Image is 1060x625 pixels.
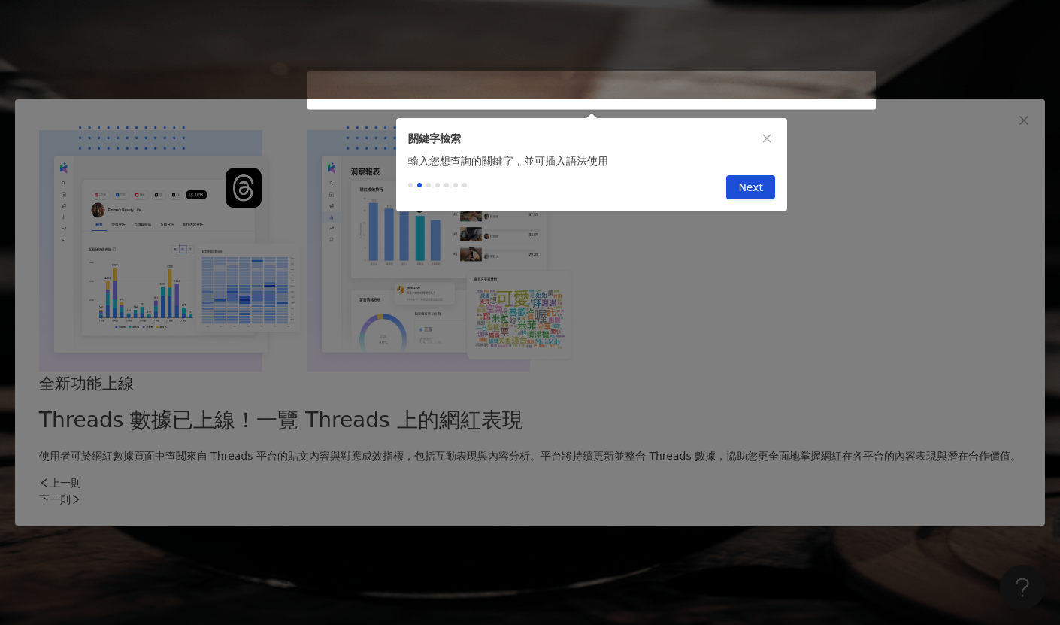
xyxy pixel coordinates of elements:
span: Next [738,176,763,200]
button: Next [726,175,775,199]
div: 輸入您想查詢的關鍵字，並可插入語法使用 [396,153,787,169]
button: close [759,130,775,147]
div: 關鍵字檢索 [408,130,775,147]
span: close [762,133,772,144]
